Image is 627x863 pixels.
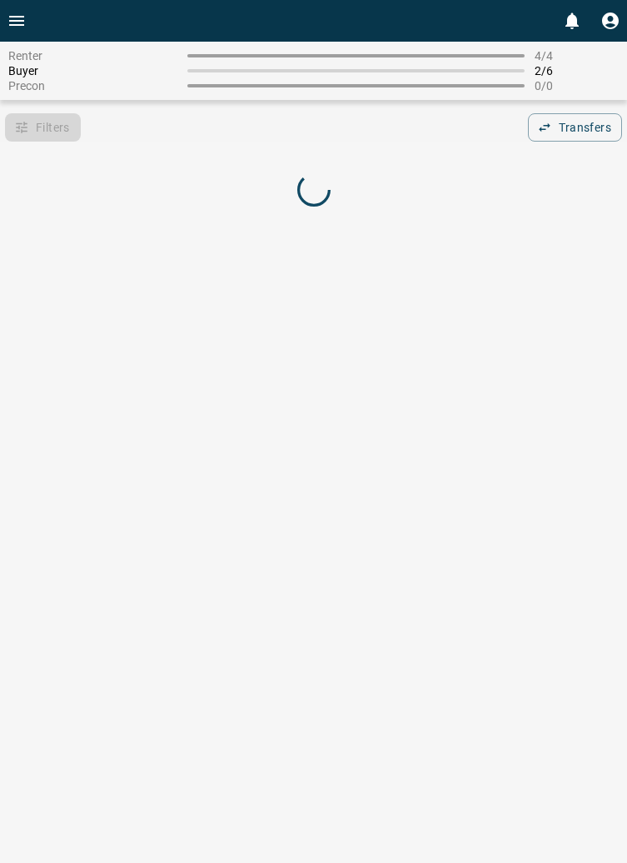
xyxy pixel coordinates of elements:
[8,49,177,62] span: Renter
[528,113,622,142] button: Transfers
[535,79,619,92] span: 0 / 0
[594,4,627,37] button: Profile
[535,49,619,62] span: 4 / 4
[535,64,619,77] span: 2 / 6
[8,64,177,77] span: Buyer
[8,79,177,92] span: Precon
